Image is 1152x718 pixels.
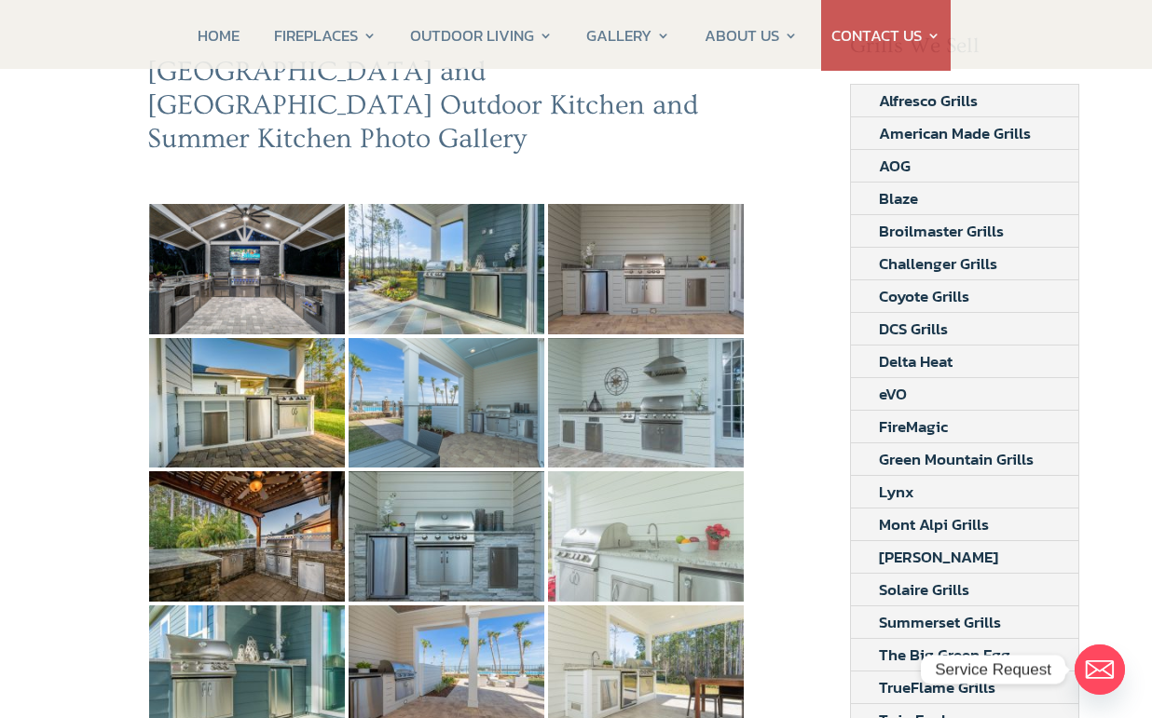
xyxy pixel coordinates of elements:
[851,476,942,508] a: Lynx
[851,117,1059,149] a: American Made Grills
[851,183,946,214] a: Blaze
[349,471,544,602] img: 7
[851,411,976,442] a: FireMagic
[851,541,1026,573] a: [PERSON_NAME]
[851,345,981,377] a: Delta Heat
[851,313,976,345] a: DCS Grills
[149,471,345,602] img: 6
[851,85,1006,116] a: Alfresco Grills
[851,280,997,312] a: Coyote Grills
[851,215,1032,247] a: Broilmaster Grills
[349,204,544,334] img: 1
[851,248,1025,279] a: Challenger Grills
[851,574,997,605] a: Solaire Grills
[851,378,935,410] a: eVO
[548,471,744,602] img: 8
[1075,644,1125,695] a: Email
[548,338,744,468] img: 5
[851,150,939,182] a: AOG
[149,338,345,468] img: 3
[851,443,1062,475] a: Green Mountain Grills
[851,671,1023,703] a: TrueFlame Grills
[851,606,1029,638] a: Summerset Grills
[349,338,544,468] img: 4
[851,639,1038,671] a: The Big Green Egg
[851,508,1017,540] a: Mont Alpi Grills
[147,55,746,165] h2: [GEOGRAPHIC_DATA] and [GEOGRAPHIC_DATA] Outdoor Kitchen and Summer Kitchen Photo Gallery
[149,204,345,334] img: 30
[548,204,744,334] img: 2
